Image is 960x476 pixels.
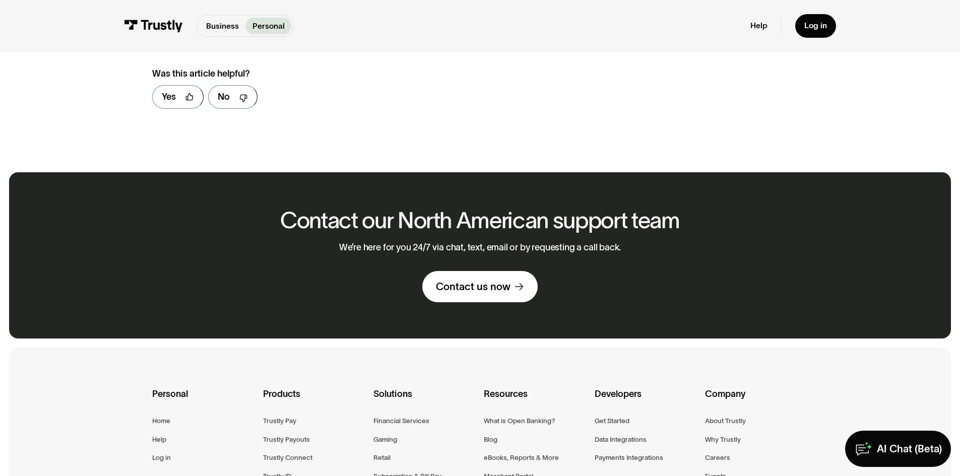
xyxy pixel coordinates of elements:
a: Log in [795,14,836,38]
div: Products [263,387,365,415]
div: Personal [152,387,254,415]
a: Log in [152,452,171,463]
div: Log in [804,21,827,31]
a: Trustly Connect [263,452,312,463]
div: AI Chat (Beta) [877,442,942,455]
a: About Trustly [705,415,746,427]
a: AI Chat (Beta) [845,431,951,467]
a: Business [199,18,245,34]
div: Was this article helpful? [152,67,550,81]
a: Careers [705,452,730,463]
div: Resources [484,387,586,415]
a: Gaming [373,434,397,445]
a: Trustly Payouts [263,434,310,445]
a: Yes [152,85,204,109]
a: Personal [245,18,291,34]
p: Personal [252,20,285,32]
a: No [208,85,258,109]
p: Business [206,20,239,32]
a: Home [152,415,170,427]
a: Trustly Pay [263,415,296,427]
a: Financial Services [373,415,429,427]
div: Contact us now [436,280,510,293]
h2: Contact our North American support team [280,208,680,233]
div: Solutions [373,387,476,415]
div: Yes [162,90,176,104]
img: Trustly Logo [124,20,183,32]
a: eBooks, Reports & More [484,452,559,463]
div: No [218,90,230,104]
p: We’re here for you 24/7 via chat, text, email or by requesting a call back. [339,242,621,253]
a: Help [152,434,166,445]
div: Developers [595,387,697,415]
a: Retail [373,452,391,463]
a: Help [750,21,767,31]
a: Get Started [595,415,629,427]
a: Data Integrations [595,434,647,445]
a: Contact us now [422,271,538,302]
a: What is Open Banking? [484,415,555,427]
a: Blog [484,434,497,445]
a: Why Trustly [705,434,741,445]
a: Payments Integrations [595,452,663,463]
div: Company [705,387,807,415]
